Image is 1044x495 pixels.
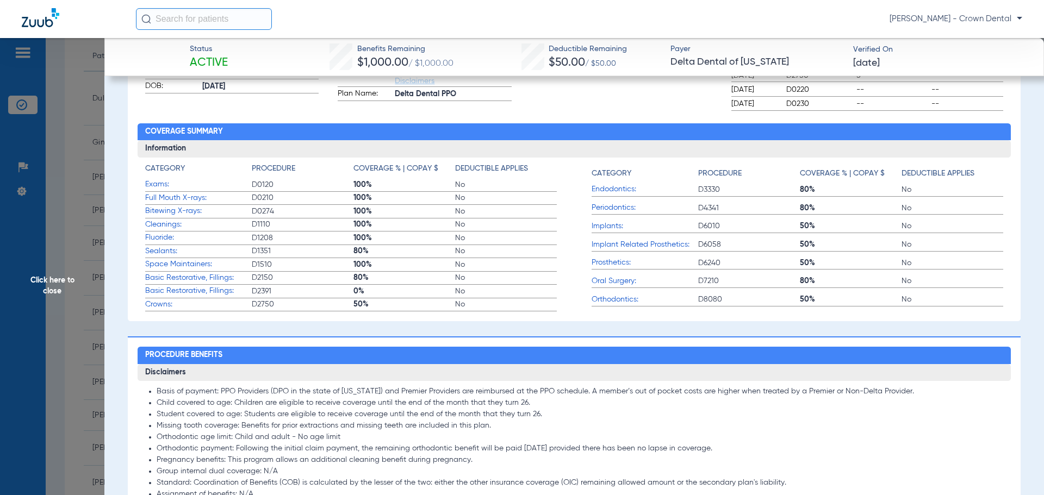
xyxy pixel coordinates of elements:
span: 50% [800,221,902,231]
span: Endodontics: [592,184,698,195]
span: D6240 [698,258,800,268]
span: 0% [353,286,455,297]
span: 100% [353,192,455,203]
span: Prosthetics: [592,257,698,268]
h4: Category [592,168,631,179]
span: D2150 [252,272,353,283]
h4: Procedure [252,163,295,174]
span: D0120 [252,179,353,190]
h2: Coverage Summary [138,123,1011,141]
h4: Deductible Applies [902,168,974,179]
span: Delta Dental PPO [395,89,512,100]
app-breakdown-title: Procedure [252,163,353,178]
li: Basis of payment: PPO Providers (DPO in the state of [US_STATE]) and Premier Providers are reimbu... [157,387,1004,397]
input: Search for patients [136,8,272,30]
li: Student covered to age: Students are eligible to receive coverage until the end of the month that... [157,410,1004,419]
span: No [902,203,1003,214]
span: No [902,275,1003,286]
span: -- [931,98,1003,109]
span: D1351 [252,246,353,256]
span: Payer [670,43,844,55]
span: D2391 [252,286,353,297]
span: Delta Dental of [US_STATE] [670,55,844,69]
span: No [455,179,557,190]
span: Full Mouth X-rays: [145,192,252,204]
span: 80% [800,184,902,195]
span: 80% [800,203,902,214]
span: 100% [353,206,455,217]
app-breakdown-title: Coverage % | Copay $ [800,163,902,183]
span: D3330 [698,184,800,195]
span: Verified On [853,44,1027,55]
span: 100% [353,179,455,190]
span: [DATE] [202,81,319,92]
span: D6010 [698,221,800,231]
h4: Procedure [698,168,742,179]
li: Orthodontic age limit: Child and adult - No age limit [157,433,1004,442]
li: Orthodontic payment: Following the initial claim payment, the remaining orthodontic benefit will ... [157,444,1004,454]
span: Basic Restorative, Fillings: [145,285,252,297]
span: $1,000.00 [357,57,408,68]
span: Space Maintainers: [145,259,252,270]
span: D1110 [252,219,353,230]
span: D1208 [252,233,353,243]
span: D0210 [252,192,353,203]
span: No [455,206,557,217]
span: D6058 [698,239,800,250]
h4: Coverage % | Copay $ [353,163,438,174]
h3: Disclaimers [138,364,1011,381]
span: Plan Name: [338,88,391,101]
img: Zuub Logo [22,8,59,27]
span: 50% [800,239,902,250]
span: D4341 [698,203,800,214]
h2: Procedure Benefits [138,347,1011,364]
span: Status [190,43,228,55]
h4: Deductible Applies [455,163,528,174]
span: 50% [800,294,902,305]
span: D2750 [252,299,353,310]
span: [DATE] [731,84,777,95]
iframe: Chat Widget [990,443,1044,495]
span: 100% [353,233,455,243]
span: 100% [353,219,455,230]
span: Deductible Remaining [549,43,627,55]
span: No [455,259,557,270]
span: [DATE] [731,98,777,109]
span: Implant Related Prosthetics: [592,239,698,250]
span: No [455,299,557,310]
span: DOB: [145,80,198,93]
span: / $1,000.00 [408,59,453,68]
span: 80% [800,275,902,286]
span: D0274 [252,206,353,217]
span: D0230 [786,98,853,109]
li: Pregnancy benefits: This program allows an additional cleaning benefit during pregnancy. [157,455,1004,465]
span: No [902,258,1003,268]
span: -- [856,84,928,95]
span: No [902,221,1003,231]
span: Active [190,55,228,71]
span: Crowns: [145,299,252,310]
app-breakdown-title: Deductible Applies [902,163,1003,183]
span: -- [931,84,1003,95]
span: 100% [353,259,455,270]
app-breakdown-title: Category [592,163,698,183]
span: 50% [353,299,455,310]
span: D8080 [698,294,800,305]
span: No [455,233,557,243]
span: 80% [353,246,455,256]
span: $50.00 [549,57,585,68]
span: No [455,286,557,297]
app-breakdown-title: Category [145,163,252,178]
span: [PERSON_NAME] - Crown Dental [890,14,1022,24]
li: Child covered to age: Children are eligible to receive coverage until the end of the month that t... [157,398,1004,408]
li: Standard: Coordination of Benefits (COB) is calculated by the lesser of the two: either the other... [157,478,1004,488]
span: Periodontics: [592,202,698,214]
li: Missing tooth coverage: Benefits for prior extractions and missing teeth are included in this plan. [157,421,1004,431]
span: D7210 [698,275,800,286]
span: Sealants: [145,246,252,257]
img: Search Icon [141,14,151,24]
span: No [902,239,1003,250]
span: Orthodontics: [592,294,698,305]
span: 80% [353,272,455,283]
